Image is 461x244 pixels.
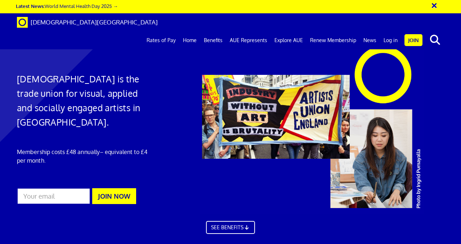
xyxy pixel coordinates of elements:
[404,34,422,46] a: Join
[200,31,226,49] a: Benefits
[16,3,45,9] strong: Latest News:
[306,31,360,49] a: Renew Membership
[17,188,90,204] input: Your email
[17,72,152,130] h1: [DEMOGRAPHIC_DATA] is the trade union for visual, applied and socially engaged artists in [GEOGRA...
[424,32,446,48] button: search
[92,188,136,204] button: JOIN NOW
[16,3,118,9] a: Latest News:World Mental Health Day 2025 →
[12,13,163,31] a: Brand [DEMOGRAPHIC_DATA][GEOGRAPHIC_DATA]
[143,31,179,49] a: Rates of Pay
[206,221,255,234] a: SEE BENEFITS
[179,31,200,49] a: Home
[17,148,152,165] p: Membership costs £48 annually – equivalent to £4 per month.
[360,31,380,49] a: News
[271,31,306,49] a: Explore AUE
[31,18,158,26] span: [DEMOGRAPHIC_DATA][GEOGRAPHIC_DATA]
[380,31,401,49] a: Log in
[226,31,271,49] a: AUE Represents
